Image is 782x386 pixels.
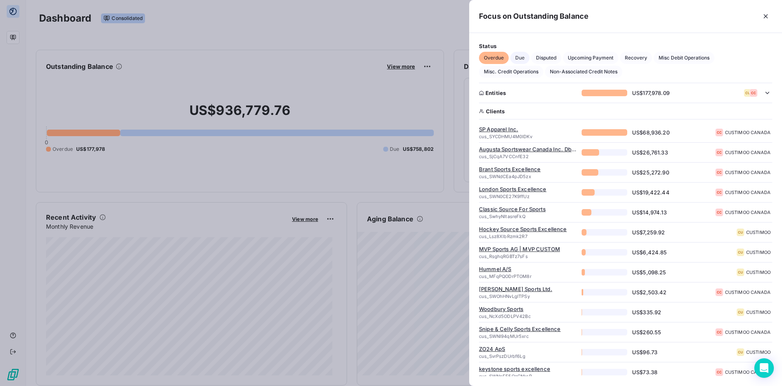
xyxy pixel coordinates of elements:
[715,368,723,376] div: CC
[736,248,745,256] div: CU
[725,370,772,375] span: CUSTIMOO CANADA
[479,43,772,49] span: Status
[654,52,714,64] button: Misc Debit Operations
[736,308,745,316] div: CU
[715,208,723,216] div: CC
[479,286,577,292] span: [PERSON_NAME] Sports Ltd.
[479,194,577,199] span: cus_SWN0CE27K9ffUz
[563,52,618,64] button: Upcoming Payment
[479,294,577,299] span: cus_SWOhHNvLgITPSy
[479,66,543,78] button: Misc. Credit Operations
[479,346,577,352] span: ZO24 ApS
[632,90,670,96] span: US$177,978.09
[510,52,529,64] button: Due
[725,170,772,175] span: CUSTIMOO CANADA
[632,369,657,375] span: US$73.38
[479,154,577,159] span: cus_SjCqA7VCCnfE32
[715,148,723,157] div: CC
[479,126,577,132] span: SP Apparel Inc.
[632,189,670,196] span: US$19,422.44
[479,214,577,219] span: cus_SwhyNltasreFkQ
[545,66,622,78] button: Non-Associated Credit Notes
[632,229,665,236] span: US$7,259.92
[479,226,577,232] span: Hockey Source Sports Excellence
[479,166,577,172] span: Brant Sports Excellence
[632,169,669,176] span: US$25,272.90
[746,250,772,255] span: CUSTIMOO
[632,269,666,276] span: US$5,098.25
[486,108,551,115] span: Clients
[620,52,652,64] button: Recovery
[632,129,670,136] span: US$68,936.20
[479,354,577,359] span: cus_SvrPszDUrbf6Lg
[725,130,772,135] span: CUSTIMOO CANADA
[725,150,772,155] span: CUSTIMOO CANADA
[479,274,577,279] span: cus_MFqPQODrPTOM8r
[479,306,577,312] span: Woodbury Sports
[725,190,772,195] span: CUSTIMOO CANADA
[485,90,506,96] span: Entities
[715,288,723,296] div: CC
[736,348,745,356] div: CU
[479,314,577,319] span: cus_NcXd5ODLPV42Bc
[725,210,772,215] span: CUSTIMOO CANADA
[749,89,758,97] div: CC
[479,11,589,22] h5: Focus on Outstanding Balance
[479,366,577,372] span: keystone sports excellence
[479,234,577,239] span: cus_Lsz8XlbRzmk2R7
[746,230,772,235] span: CUSTIMOO
[479,146,577,152] span: Augusta Sportswear Canada Inc. Dba Momentec Brands – [GEOGRAPHIC_DATA]
[479,134,577,139] span: cus_SYCDHMU4M0IDKv
[715,168,723,176] div: CC
[479,52,509,64] button: Overdue
[479,326,577,332] span: Snipe & Celly Sports Excellence
[479,246,577,252] span: MVP Sports AG | MVP CUSTOM
[632,289,667,296] span: US$2,503.42
[479,186,577,192] span: London Sports Excellence
[531,52,561,64] button: Disputed
[754,358,774,378] div: Open Intercom Messenger
[746,270,772,275] span: CUSTIMOO
[632,149,668,156] span: US$26,761.33
[632,309,661,315] span: US$335.92
[715,188,723,196] div: CC
[479,254,577,259] span: cus_RsghqRGBTz7sFs
[715,128,723,137] div: CC
[479,206,577,212] span: Classic Source For Sports
[479,334,577,339] span: cus_SWNI94qMUr5xrc
[715,328,723,336] div: CC
[479,374,577,379] span: cus_SWNpFE5QaCNksP
[746,350,772,355] span: CUSTIMOO
[746,310,772,315] span: CUSTIMOO
[632,209,667,216] span: US$14,974.13
[744,89,752,97] div: CU
[632,349,657,355] span: US$96.73
[725,290,772,295] span: CUSTIMOO CANADA
[736,228,745,236] div: CU
[736,268,745,276] div: CU
[725,330,772,335] span: CUSTIMOO CANADA
[632,249,667,256] span: US$6,424.85
[632,329,661,335] span: US$260.55
[479,266,577,272] span: Hummel A/S
[479,174,577,179] span: cus_SWNdCEa4pJD5zx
